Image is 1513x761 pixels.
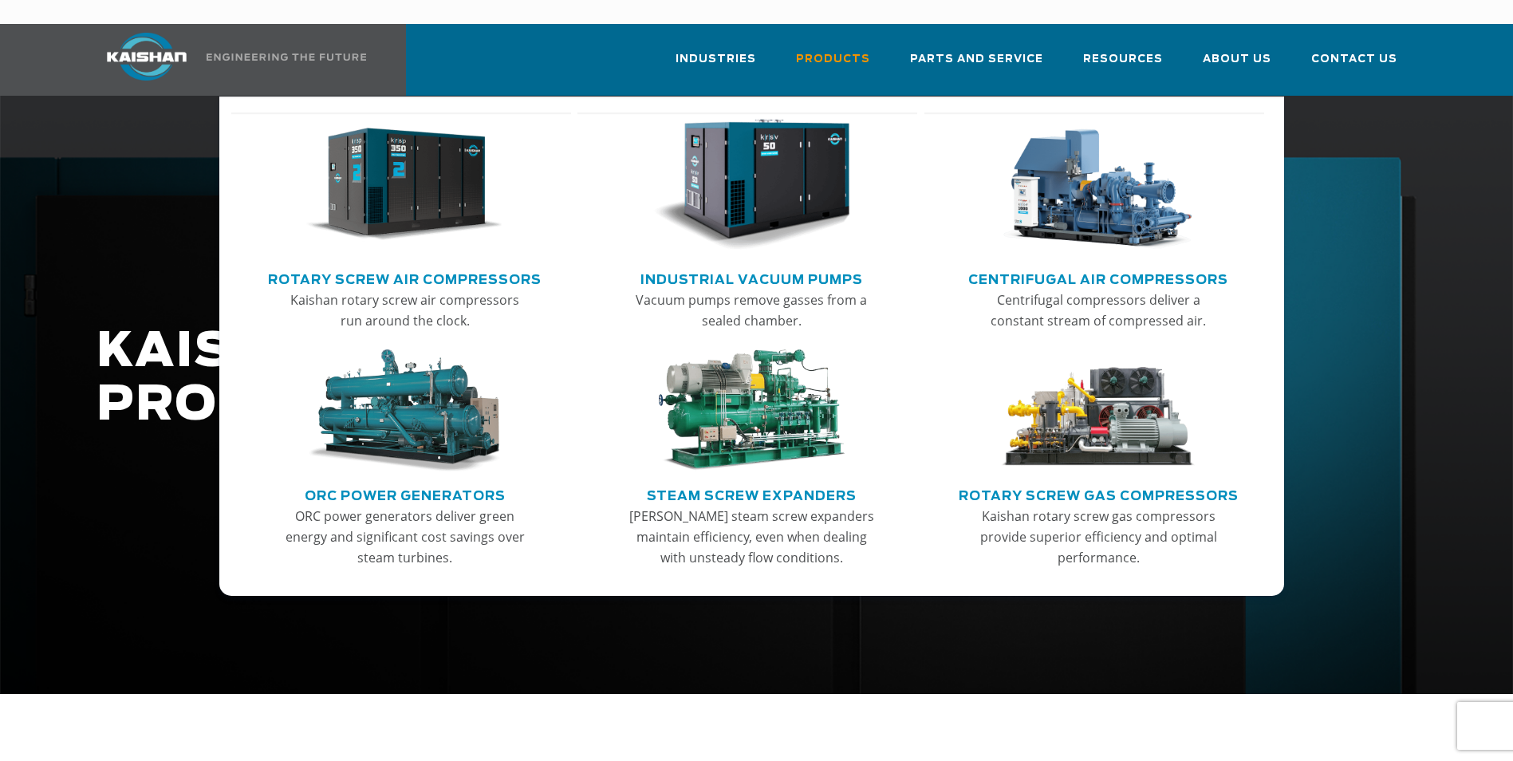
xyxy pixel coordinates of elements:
span: Products [796,50,870,69]
a: Steam Screw Expanders [647,482,857,506]
a: Products [796,38,870,93]
img: thumb-Rotary-Screw-Gas-Compressors [1000,349,1196,472]
a: Kaishan USA [87,24,369,96]
span: Contact Us [1311,50,1397,69]
a: About Us [1203,38,1271,93]
p: ORC power generators deliver green energy and significant cost savings over steam turbines. [281,506,530,568]
p: Centrifugal compressors deliver a constant stream of compressed air. [974,290,1223,331]
a: Centrifugal Air Compressors [968,266,1228,290]
span: Parts and Service [910,50,1043,69]
img: thumb-Rotary-Screw-Air-Compressors [306,119,502,251]
span: Industries [676,50,756,69]
a: Rotary Screw Gas Compressors [959,482,1239,506]
img: thumb-ORC-Power-Generators [306,349,502,472]
span: Resources [1083,50,1163,69]
p: [PERSON_NAME] steam screw expanders maintain efficiency, even when dealing with unsteady flow con... [627,506,876,568]
a: Industrial Vacuum Pumps [640,266,863,290]
h1: KAISHAN PRODUCTS [97,325,1194,432]
a: Contact Us [1311,38,1397,93]
img: thumb-Steam-Screw-Expanders [653,349,849,472]
img: thumb-Centrifugal-Air-Compressors [1000,119,1196,251]
a: Resources [1083,38,1163,93]
a: Industries [676,38,756,93]
p: Kaishan rotary screw gas compressors provide superior efficiency and optimal performance. [974,506,1223,568]
a: ORC Power Generators [305,482,506,506]
img: kaishan logo [87,33,207,81]
img: thumb-Industrial-Vacuum-Pumps [653,119,849,251]
span: About Us [1203,50,1271,69]
p: Kaishan rotary screw air compressors run around the clock. [281,290,530,331]
p: Vacuum pumps remove gasses from a sealed chamber. [627,290,876,331]
img: Engineering the future [207,53,366,61]
a: Parts and Service [910,38,1043,93]
a: Rotary Screw Air Compressors [268,266,542,290]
